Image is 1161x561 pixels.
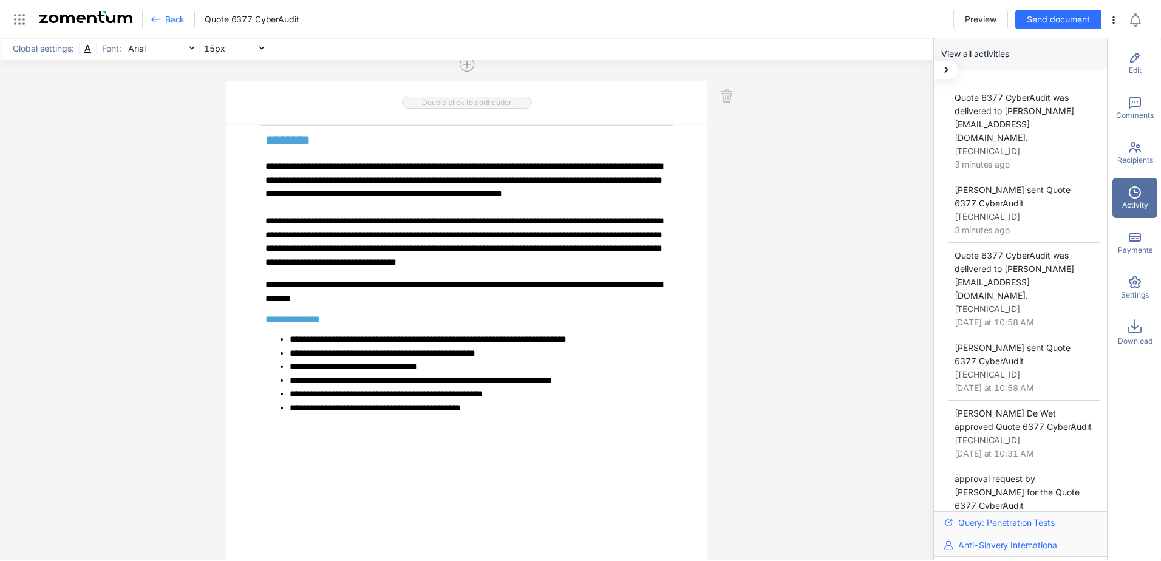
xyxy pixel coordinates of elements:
button: Preview [953,10,1008,29]
span: Anti-Slavery International [958,539,1058,551]
span: [TECHNICAL_ID] [955,304,1020,314]
span: [TECHNICAL_ID] [955,146,1020,156]
img: Zomentum Logo [39,11,132,23]
div: Download [1112,313,1157,353]
span: 3 minutes ago [955,159,1010,169]
div: Comments [1112,88,1157,128]
div: Activity [1112,178,1157,218]
span: Recipients [1117,155,1153,166]
span: Back [165,13,185,25]
span: [PERSON_NAME] sent Quote 6377 CyberAudit [955,185,1071,208]
span: Download [1118,336,1152,347]
div: Settings [1112,268,1157,308]
span: [DATE] at 10:58 AM [955,382,1034,393]
div: View all activities [934,38,1107,70]
span: [TECHNICAL_ID] [955,435,1020,445]
span: Arial [128,39,194,58]
span: Quote 6377 CyberAudit was delivered to [PERSON_NAME][EMAIL_ADDRESS][DOMAIN_NAME]. [955,92,1074,143]
span: 15px [203,39,264,58]
span: Activity [1122,200,1148,211]
span: [TECHNICAL_ID] [955,211,1020,222]
span: [TECHNICAL_ID] [955,369,1020,379]
span: Global settings: [9,42,77,55]
span: [PERSON_NAME] De Wet approved Quote 6377 CyberAudit [955,408,1092,432]
span: Double click to add header [402,97,532,109]
span: Send document [1027,13,1090,26]
div: Payments [1112,223,1157,263]
span: Quote 6377 CyberAudit was delivered to [PERSON_NAME][EMAIL_ADDRESS][DOMAIN_NAME]. [955,250,1074,301]
span: Font: [98,42,124,55]
span: Comments [1116,110,1154,121]
div: Recipients [1112,133,1157,173]
span: Preview [965,13,996,26]
span: [PERSON_NAME] sent Quote 6377 CyberAudit [955,342,1071,366]
span: Payments [1118,245,1152,256]
span: 3 minutes ago [955,225,1010,235]
span: [DATE] at 10:31 AM [955,448,1034,458]
span: Edit [1129,65,1142,76]
span: approval request by [PERSON_NAME] for the Quote 6377 CyberAudit [955,474,1080,511]
span: [DATE] at 10:58 AM [955,317,1034,327]
span: Quote 6377 CyberAudit [205,13,299,25]
span: Query: Penetration Tests [958,517,1055,529]
button: Send document [1015,10,1101,29]
span: Settings [1121,290,1149,301]
div: Edit [1112,43,1157,83]
div: Notifications [1128,5,1152,33]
